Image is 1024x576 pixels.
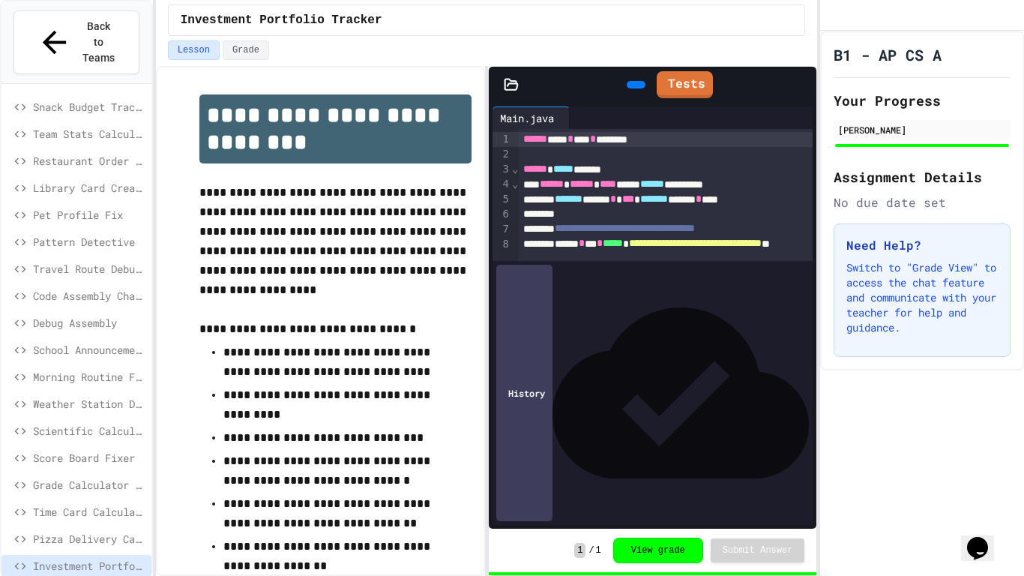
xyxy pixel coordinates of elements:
span: Library Card Creator [33,180,145,196]
span: Pet Profile Fix [33,207,145,223]
span: Pizza Delivery Calculator [33,531,145,547]
div: 1 [493,132,511,147]
span: Snack Budget Tracker [33,99,145,115]
span: Team Stats Calculator [33,126,145,142]
span: Travel Route Debugger [33,261,145,277]
div: Main.java [493,106,570,129]
div: [PERSON_NAME] [838,123,1006,136]
span: Code Assembly Challenge [33,288,145,304]
span: Debug Assembly [33,315,145,331]
span: Investment Portfolio Tracker [181,11,382,29]
button: Back to Teams [13,10,139,74]
span: School Announcements [33,342,145,358]
span: Score Board Fixer [33,450,145,466]
h1: B1 - AP CS A [834,44,942,65]
h2: Your Progress [834,90,1011,111]
span: Investment Portfolio Tracker [33,558,145,574]
span: Morning Routine Fix [33,369,145,385]
h3: Need Help? [846,236,998,254]
div: History [496,265,552,521]
button: Submit Answer [711,538,805,562]
iframe: chat widget [961,516,1009,561]
div: 4 [493,177,511,192]
span: Weather Station Debugger [33,396,145,412]
div: 7 [493,222,511,237]
span: Scientific Calculator [33,423,145,439]
span: Pattern Detective [33,234,145,250]
div: No due date set [834,193,1011,211]
p: Switch to "Grade View" to access the chat feature and communicate with your teacher for help and ... [846,260,998,335]
a: Tests [657,71,713,98]
span: 1 [596,544,601,556]
h2: Assignment Details [834,166,1011,187]
span: / [588,544,594,556]
button: Grade [223,40,269,60]
span: Fold line [511,163,519,175]
span: Grade Calculator Pro [33,477,145,493]
div: Main.java [493,110,561,126]
div: 6 [493,207,511,222]
button: Lesson [168,40,220,60]
div: 3 [493,162,511,177]
div: 2 [493,147,511,162]
span: Restaurant Order System [33,153,145,169]
div: 8 [493,237,511,267]
span: Submit Answer [723,544,793,556]
span: Back to Teams [81,19,116,66]
span: Fold line [511,178,519,190]
div: 5 [493,192,511,207]
span: Time Card Calculator [33,504,145,520]
button: View grade [613,538,703,563]
span: 1 [574,543,585,558]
